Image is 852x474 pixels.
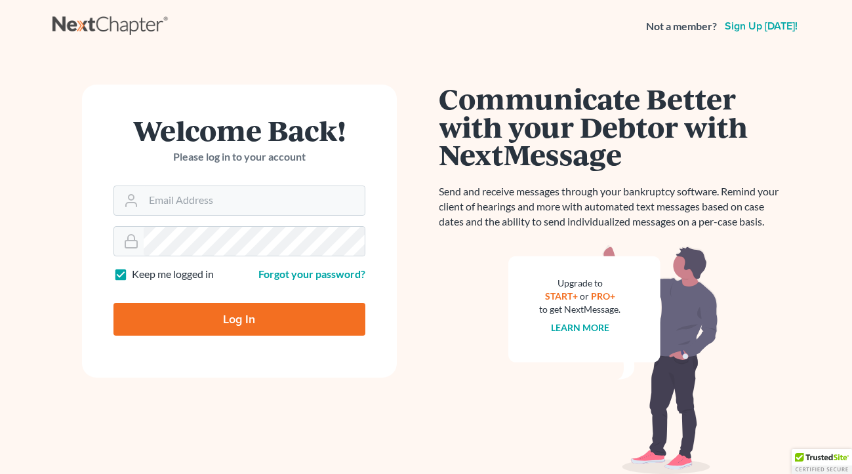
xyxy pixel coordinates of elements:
a: Learn more [551,322,609,333]
a: Sign up [DATE]! [722,21,800,31]
h1: Communicate Better with your Debtor with NextMessage [439,85,787,168]
h1: Welcome Back! [113,116,365,144]
div: to get NextMessage. [540,303,621,316]
span: or [580,290,589,302]
p: Send and receive messages through your bankruptcy software. Remind your client of hearings and mo... [439,184,787,229]
p: Please log in to your account [113,149,365,165]
a: PRO+ [591,290,615,302]
input: Log In [113,303,365,336]
div: Upgrade to [540,277,621,290]
strong: Not a member? [646,19,717,34]
a: START+ [545,290,578,302]
a: Forgot your password? [258,267,365,280]
label: Keep me logged in [132,267,214,282]
div: TrustedSite Certified [792,449,852,474]
input: Email Address [144,186,365,215]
